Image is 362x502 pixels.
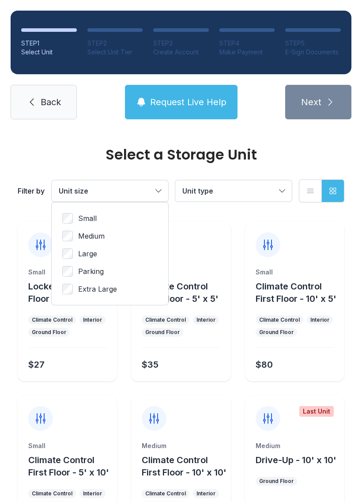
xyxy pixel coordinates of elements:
div: Ground Floor [259,329,294,336]
div: Interior [310,316,329,323]
div: Ground Floor [259,478,294,485]
span: Climate Control First Floor - 10' x 10' [142,455,226,478]
span: Back [41,96,61,108]
div: Small [256,268,334,277]
div: $27 [28,358,45,371]
div: STEP 2 [87,39,143,48]
div: Select Unit Tier [87,48,143,57]
span: Locker CC First Floor - 5' x 5' [28,281,94,304]
div: Last Unit [299,406,334,417]
div: STEP 1 [21,39,77,48]
span: Unit type [182,186,213,195]
div: Interior [196,316,215,323]
span: Medium [78,231,105,241]
div: Ground Floor [145,329,180,336]
button: Drive-Up - 10' x 10' [256,454,336,466]
span: Climate Control First Floor - 5' x 10' [28,455,109,478]
div: Climate Control [32,490,72,497]
button: Unit size [52,180,168,202]
span: Large [78,248,97,259]
div: Medium [256,441,334,450]
div: Small [28,441,106,450]
div: Medium [142,441,220,450]
button: Unit type [175,180,292,202]
div: Make Payment [219,48,275,57]
div: STEP 4 [219,39,275,48]
span: Parking [78,266,104,277]
div: Interior [83,490,102,497]
div: Filter by [18,186,45,196]
input: Extra Large [62,284,73,294]
button: Climate Control First Floor - 5' x 10' [28,454,113,479]
div: Climate Control [32,316,72,323]
div: $35 [142,358,158,371]
span: Drive-Up - 10' x 10' [256,455,336,465]
div: Ground Floor [32,329,66,336]
input: Small [62,213,73,224]
span: Request Live Help [150,96,226,108]
span: Unit size [59,186,88,195]
div: Interior [83,316,102,323]
div: STEP 3 [153,39,209,48]
span: Extra Large [78,284,117,294]
button: Climate Control First Floor - 10' x 5' [256,280,341,305]
div: Select Unit [21,48,77,57]
span: Small [78,213,97,224]
input: Parking [62,266,73,277]
div: Climate Control [145,316,186,323]
button: Locker CC First Floor - 5' x 5' [28,280,113,305]
span: Climate Control First Floor - 10' x 5' [256,281,336,304]
div: Climate Control [259,316,300,323]
div: Climate Control [145,490,186,497]
div: Small [142,268,220,277]
div: Create Account [153,48,209,57]
div: $80 [256,358,273,371]
input: Large [62,248,73,259]
button: Climate Control First Floor - 5' x 5' [142,280,227,305]
div: E-Sign Documents [285,48,341,57]
button: Climate Control First Floor - 10' x 10' [142,454,227,479]
span: Climate Control First Floor - 5' x 5' [142,281,219,304]
div: Small [28,268,106,277]
input: Medium [62,231,73,241]
div: Interior [196,490,215,497]
div: Select a Storage Unit [18,148,344,162]
div: STEP 5 [285,39,341,48]
span: Next [301,96,321,108]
